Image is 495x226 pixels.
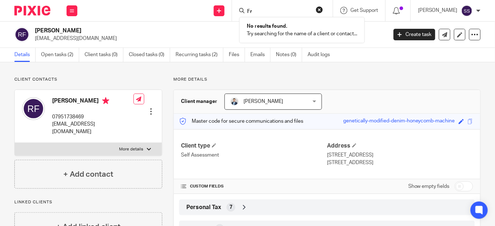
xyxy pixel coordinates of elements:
div: genetically-modified-denim-honeycomb-machine [343,117,455,126]
p: Self Assessment [181,152,327,159]
p: [STREET_ADDRESS] [327,159,473,166]
p: Linked clients [14,199,162,205]
a: Emails [250,48,271,62]
p: [EMAIL_ADDRESS][DOMAIN_NAME] [52,121,133,135]
img: svg%3E [14,27,29,42]
span: Personal Tax [186,204,221,211]
a: Create task [394,29,435,40]
a: Files [229,48,245,62]
img: svg%3E [461,5,473,17]
img: Pixie [14,6,50,15]
p: Client contacts [14,77,162,82]
span: Get Support [350,8,378,13]
p: 07951738469 [52,113,133,121]
span: [PERSON_NAME] [244,99,283,104]
p: [PERSON_NAME] [418,7,458,14]
h4: + Add contact [63,169,114,180]
a: Closed tasks (0) [129,48,170,62]
a: Client tasks (0) [85,48,123,62]
h4: Client type [181,142,327,150]
p: More details [173,77,481,82]
h2: [PERSON_NAME] [35,27,313,35]
img: LinkedIn%20Profile.jpeg [230,97,239,106]
p: More details [119,146,143,152]
p: [EMAIL_ADDRESS][DOMAIN_NAME] [35,35,383,42]
a: Open tasks (2) [41,48,79,62]
h3: Client manager [181,98,217,105]
h4: Address [327,142,473,150]
a: Notes (0) [276,48,302,62]
img: svg%3E [22,97,45,120]
i: Primary [102,97,109,104]
label: Show empty fields [408,183,450,190]
a: Details [14,48,36,62]
p: Master code for secure communications and files [179,118,303,125]
span: 7 [230,204,232,211]
p: [STREET_ADDRESS] [327,152,473,159]
h4: CUSTOM FIELDS [181,184,327,189]
a: Audit logs [308,48,335,62]
a: Recurring tasks (2) [176,48,223,62]
input: Search [246,9,311,15]
button: Clear [316,6,323,13]
h4: [PERSON_NAME] [52,97,133,106]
